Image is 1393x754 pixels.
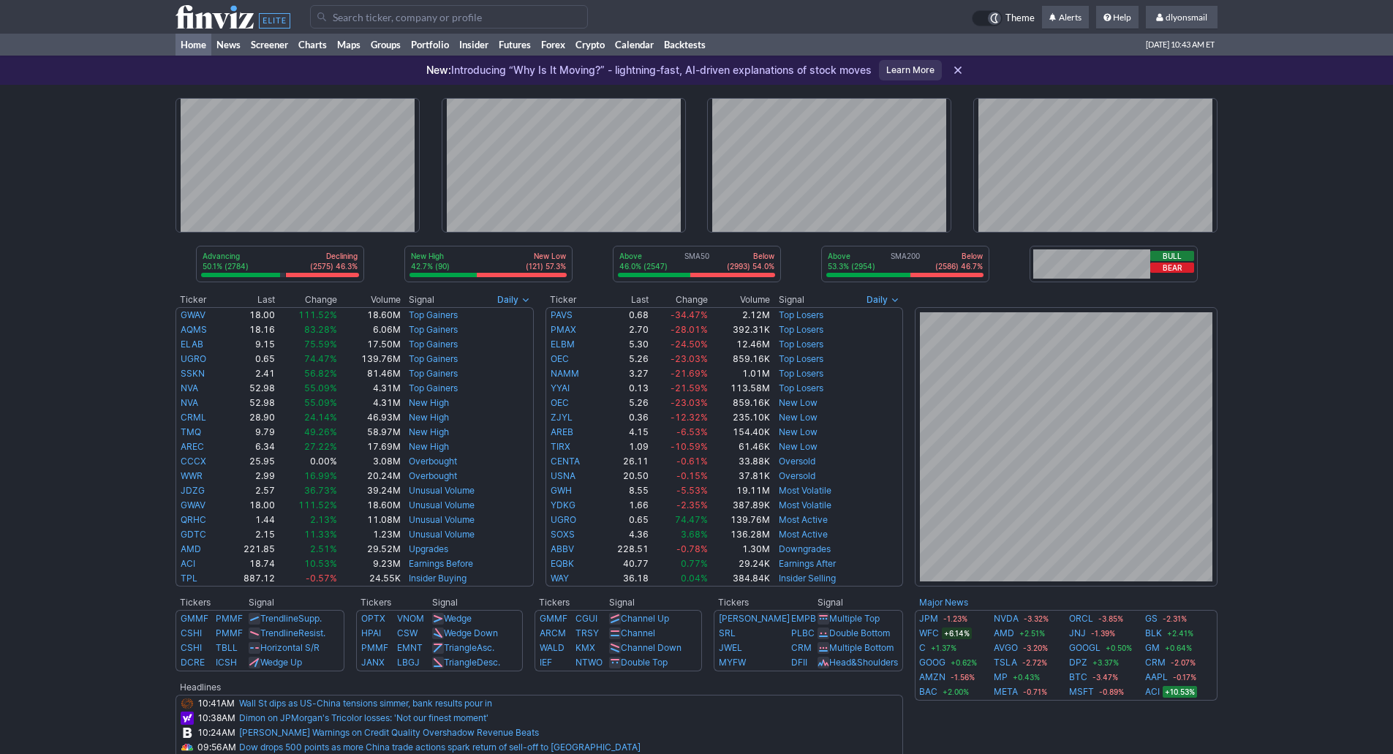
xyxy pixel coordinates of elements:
[203,261,249,271] p: 50.1% (2784)
[709,396,771,410] td: 859.16K
[570,34,610,56] a: Crypto
[709,410,771,425] td: 235.10K
[779,397,818,408] a: New Low
[994,655,1017,670] a: TSLA
[709,366,771,381] td: 1.01M
[293,34,332,56] a: Charts
[494,34,536,56] a: Futures
[1069,670,1087,685] a: BTC
[709,381,771,396] td: 113.58M
[599,410,649,425] td: 0.36
[727,251,774,261] p: Below
[304,426,337,437] span: 49.26%
[599,323,649,337] td: 2.70
[181,441,204,452] a: AREC
[203,251,249,261] p: Advancing
[551,543,574,554] a: ABBV
[779,573,836,584] a: Insider Selling
[181,456,206,467] a: CCCX
[779,543,831,554] a: Downgrades
[671,353,708,364] span: -23.03%
[181,470,203,481] a: WWR
[225,323,276,337] td: 18.16
[181,397,198,408] a: NVA
[1042,6,1089,29] a: Alerts
[779,412,818,423] a: New Low
[181,627,202,638] a: CSHI
[779,470,815,481] a: Oversold
[409,485,475,496] a: Unusual Volume
[649,293,709,307] th: Change
[411,261,450,271] p: 42.7% (90)
[867,293,888,307] span: Daily
[599,337,649,352] td: 5.30
[181,382,198,393] a: NVA
[575,613,597,624] a: CGUI
[709,293,771,307] th: Volume
[181,324,207,335] a: AQMS
[1150,251,1194,261] button: Bull
[361,657,385,668] a: JANX
[444,642,494,653] a: TriangleAsc.
[829,613,880,624] a: Multiple Top
[575,657,603,668] a: NTWO
[719,627,736,638] a: SRL
[1145,685,1160,699] a: ACI
[551,558,574,569] a: EQBK
[676,426,708,437] span: -6.53%
[551,339,575,350] a: ELBM
[779,294,804,306] span: Signal
[1069,685,1094,699] a: MSFT
[1069,626,1086,641] a: JNJ
[1096,6,1139,29] a: Help
[361,627,381,638] a: HPAI
[676,499,708,510] span: -2.35%
[676,456,708,467] span: -0.61%
[239,742,641,753] a: Dow drops 500 points as more China trade actions spark return of sell-off to [GEOGRAPHIC_DATA]
[599,454,649,469] td: 26.11
[298,499,337,510] span: 111.52%
[1069,611,1093,626] a: ORCL
[829,657,898,668] a: Head&Shoulders
[994,685,1018,699] a: META
[994,626,1014,641] a: AMD
[175,34,211,56] a: Home
[540,613,567,624] a: GMMF
[497,293,518,307] span: Daily
[409,441,449,452] a: New High
[779,441,818,452] a: New Low
[338,337,401,352] td: 17.50M
[444,613,472,624] a: Wedge
[671,412,708,423] span: -12.32%
[829,627,890,638] a: Double Bottom
[216,627,243,638] a: PMMF
[551,353,569,364] a: OEC
[477,642,494,653] span: Asc.
[409,412,449,423] a: New High
[332,34,366,56] a: Maps
[444,627,498,638] a: Wedge Down
[216,657,237,668] a: ICSH
[397,642,423,653] a: EMNT
[599,366,649,381] td: 3.27
[454,34,494,56] a: Insider
[225,410,276,425] td: 28.90
[181,558,195,569] a: ACI
[246,34,293,56] a: Screener
[225,425,276,440] td: 9.79
[919,685,937,699] a: BAC
[477,657,500,668] span: Desc.
[709,440,771,454] td: 61.46K
[779,426,818,437] a: New Low
[426,63,872,78] p: Introducing “Why Is It Moving?” - lightning-fast, AI-driven explanations of stock moves
[409,339,458,350] a: Top Gainers
[536,34,570,56] a: Forex
[779,499,831,510] a: Most Volatile
[676,485,708,496] span: -5.53%
[225,469,276,483] td: 2.99
[599,293,649,307] th: Last
[181,412,206,423] a: CRML
[1145,626,1162,641] a: BLK
[540,657,552,668] a: IEF
[551,573,569,584] a: WAY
